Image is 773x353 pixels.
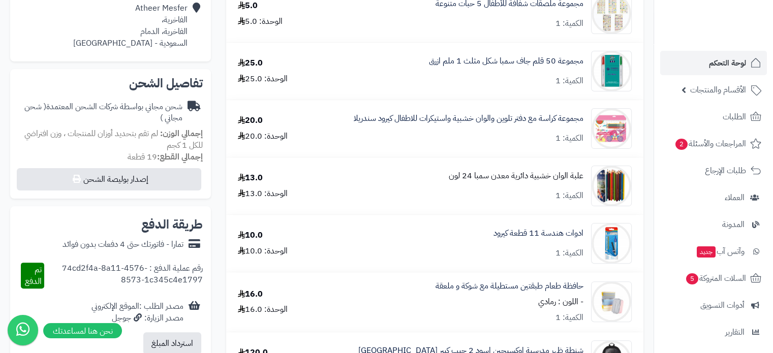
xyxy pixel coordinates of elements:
[660,105,767,129] a: الطلبات
[725,190,745,205] span: العملاء
[725,325,745,339] span: التقارير
[238,172,263,184] div: 13.0
[592,108,631,149] img: 1672303691-%D8%B3%D9%86%D8%AF%D8%B1%D9%8A%D9%84%D8%A7-90x90.jpg
[675,139,688,150] span: 2
[238,304,288,315] div: الوحدة: 16.0
[709,56,746,70] span: لوحة التحكم
[429,55,583,67] a: مجموعة 50 قلم جاف سمبا شكل مثلث 1 ملم ازرق
[17,168,201,190] button: إصدار بوليصة الشحن
[592,166,631,206] img: 1672779749-24%20%D9%84%D9%88%D9%86-90x90.jpg
[722,217,745,232] span: المدونة
[660,158,767,183] a: طلبات الإرجاع
[493,228,583,239] a: ادوات هندسة 11 قطعة كيرود
[704,28,763,50] img: logo-2.png
[160,127,203,140] strong: إجمالي الوزن:
[73,3,188,49] div: Atheer Mesfer الفاخرية، الفاخرية، الدمام السعودية - [GEOGRAPHIC_DATA]
[238,73,288,85] div: الوحدة: 25.0
[238,57,263,69] div: 25.0
[128,151,203,163] small: 19 قطعة
[592,281,631,322] img: 1690128123-ap-9477-h-web8-2672079e-eca5-488e-ad33-f69b13ff253f-90x90.jpg
[238,245,288,257] div: الوحدة: 10.0
[592,51,631,91] img: 1661168635-blue%203-90x90.jpg
[238,131,288,142] div: الوحدة: 20.0
[354,113,583,124] a: مجموعة كراسة مع دفتر تلوين والوان خشبية واستيكرات للاطفال كيرود سندريلا
[660,132,767,156] a: المراجعات والأسئلة2
[686,273,698,284] span: 5
[24,127,203,151] span: لم تقم بتحديد أوزان للمنتجات ، وزن افتراضي للكل 1 كجم
[238,188,288,200] div: الوحدة: 13.0
[157,151,203,163] strong: إجمالي القطع:
[449,170,583,182] a: علبة الوان خشبية دائرية معدن سمبا 24 لون
[555,133,583,144] div: الكمية: 1
[238,115,263,126] div: 20.0
[700,298,745,312] span: أدوات التسويق
[555,312,583,324] div: الكمية: 1
[538,296,583,308] small: - اللون : رمادي
[555,247,583,259] div: الكمية: 1
[25,264,42,287] span: تم الدفع
[723,110,746,124] span: الطلبات
[685,271,746,285] span: السلات المتروكة
[555,190,583,202] div: الكمية: 1
[141,218,203,231] h2: طريقة الدفع
[697,246,716,258] span: جديد
[44,263,203,289] div: رقم عملية الدفع : 74cd2f4a-8a11-4576-8573-1c345c4e1797
[660,293,767,317] a: أدوات التسويق
[91,301,183,324] div: مصدر الطلب :الموقع الإلكتروني
[705,164,746,178] span: طلبات الإرجاع
[63,239,183,250] div: تمارا - فاتورتك حتى 4 دفعات بدون فوائد
[660,320,767,344] a: التقارير
[660,266,767,291] a: السلات المتروكة5
[660,212,767,237] a: المدونة
[24,101,182,124] span: ( شحن مجاني )
[238,288,263,300] div: 16.0
[592,223,631,264] img: 1674639066-KR971708%D8%B9%D9%84%D8%A8%D8%A9%20%D9%87%D9%86%D8%AF%D8%B3%D8%A9-90x90.jpg
[555,18,583,29] div: الكمية: 1
[18,101,182,124] div: شحن مجاني بواسطة شركات الشحن المعتمدة
[91,312,183,324] div: مصدر الزيارة: جوجل
[660,51,767,75] a: لوحة التحكم
[18,77,203,89] h2: تفاصيل الشحن
[690,83,746,97] span: الأقسام والمنتجات
[660,185,767,210] a: العملاء
[238,16,283,27] div: الوحدة: 5.0
[660,239,767,264] a: وآتس آبجديد
[696,244,745,259] span: وآتس آب
[674,137,746,151] span: المراجعات والأسئلة
[436,280,583,292] a: حافظة طعام طبقتين مستطيلة مع شوكة و ملعقة
[555,75,583,87] div: الكمية: 1
[238,230,263,241] div: 10.0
